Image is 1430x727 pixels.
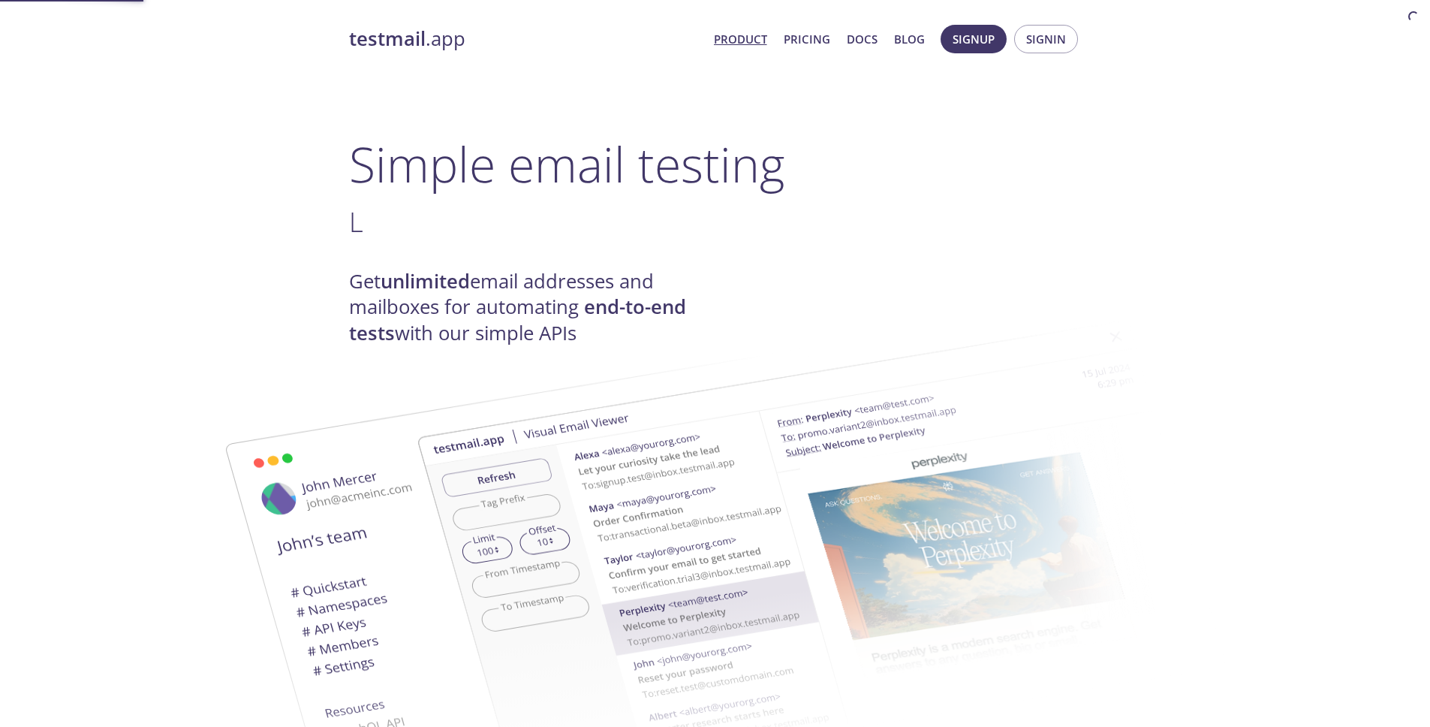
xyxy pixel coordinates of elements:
h4: Get email addresses and mailboxes for automating with our simple APIs [349,269,715,346]
h1: Simple email testing [349,135,1082,193]
a: Docs [847,29,878,49]
button: Signup [941,25,1007,53]
strong: end-to-end tests [349,294,686,345]
strong: unlimited [381,268,470,294]
span: Signup [953,29,995,49]
strong: testmail [349,26,426,52]
a: testmail.app [349,26,702,52]
button: Signin [1014,25,1078,53]
a: Product [714,29,767,49]
a: Blog [894,29,925,49]
span: Signin [1026,29,1066,49]
span: L [349,203,363,240]
a: Pricing [784,29,830,49]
